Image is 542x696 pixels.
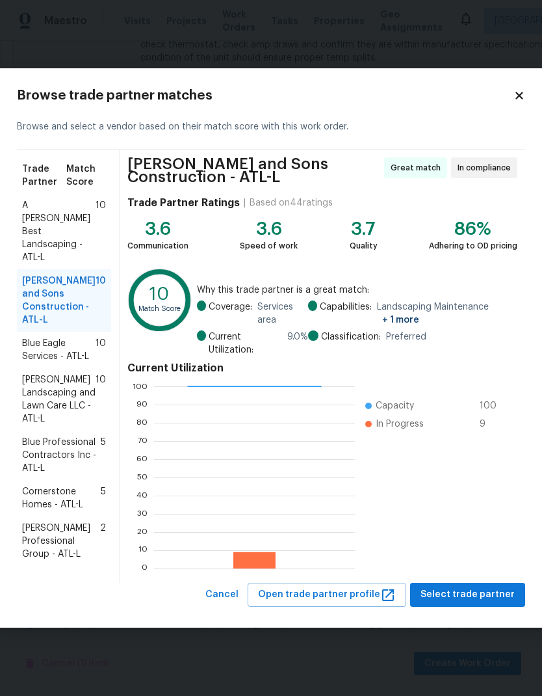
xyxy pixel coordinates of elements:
[127,222,188,235] div: 3.6
[142,565,148,572] text: 0
[429,239,517,252] div: Adhering to OD pricing
[136,492,148,500] text: 40
[96,373,106,425] span: 10
[480,399,500,412] span: 100
[101,485,106,511] span: 5
[100,522,106,561] span: 2
[240,196,250,209] div: |
[137,510,148,518] text: 30
[248,583,406,607] button: Open trade partner profile
[138,437,148,445] text: 70
[257,301,308,327] span: Services area
[101,436,106,475] span: 5
[136,419,148,427] text: 80
[96,274,106,327] span: 10
[66,163,106,189] span: Match Score
[200,583,244,607] button: Cancel
[321,330,381,343] span: Classification:
[127,157,380,183] span: [PERSON_NAME] and Sons Construction - ATL-L
[138,546,148,554] text: 10
[391,161,446,174] span: Great match
[420,587,515,603] span: Select trade partner
[250,196,333,209] div: Based on 44 ratings
[136,401,148,408] text: 90
[382,315,419,325] span: + 1 more
[258,587,396,603] span: Open trade partner profile
[376,418,424,431] span: In Progress
[149,286,169,304] text: 10
[287,330,308,356] span: 9.0 %
[22,337,96,363] span: Blue Eagle Services - ATL-L
[22,436,101,475] span: Blue Professional Contractors Inc - ATL-L
[386,330,426,343] span: Preferred
[240,222,298,235] div: 3.6
[205,587,239,603] span: Cancel
[410,583,525,607] button: Select trade partner
[137,474,148,481] text: 50
[209,330,281,356] span: Current Utilization:
[458,161,516,174] span: In compliance
[96,199,106,264] span: 10
[127,362,517,375] h4: Current Utilization
[17,105,525,150] div: Browse and select a vendor based on their match score with this work order.
[350,222,378,235] div: 3.7
[138,305,181,312] text: Match Score
[376,399,414,412] span: Capacity
[17,89,513,102] h2: Browse trade partner matches
[22,373,96,425] span: [PERSON_NAME] Landscaping and Lawn Care LLC - ATL-L
[197,284,517,297] span: Why this trade partner is a great match:
[136,455,148,463] text: 60
[22,485,101,511] span: Cornerstone Homes - ATL-L
[377,301,517,327] span: Landscaping Maintenance
[350,239,378,252] div: Quality
[22,163,66,189] span: Trade Partner
[209,301,252,327] span: Coverage:
[429,222,517,235] div: 86%
[320,301,372,327] span: Capabilities:
[22,522,100,561] span: [PERSON_NAME] Professional Group - ATL-L
[22,199,96,264] span: A [PERSON_NAME] Best Landscaping - ATL-L
[133,382,148,390] text: 100
[137,528,148,536] text: 20
[22,274,96,327] span: [PERSON_NAME] and Sons Construction - ATL-L
[480,418,500,431] span: 9
[96,337,106,363] span: 10
[127,239,188,252] div: Communication
[240,239,298,252] div: Speed of work
[127,196,240,209] h4: Trade Partner Ratings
